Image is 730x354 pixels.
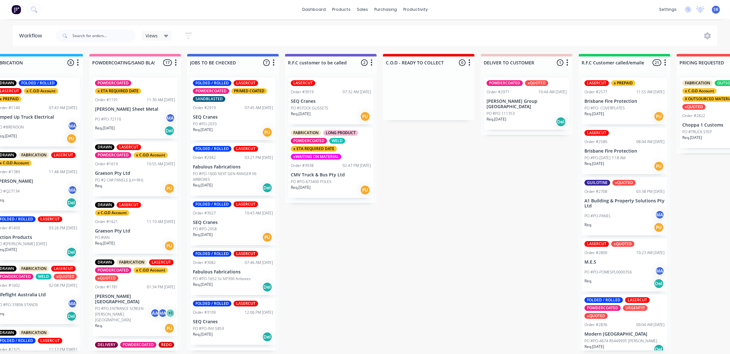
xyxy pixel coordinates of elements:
[164,241,174,251] div: PU
[147,284,175,290] div: 01:34 PM [DATE]
[68,121,77,131] div: MA
[49,283,77,288] div: 02:08 PM [DATE]
[92,200,178,254] div: DRAWNLASERCUTx C.O.D AccountOrder #162111:10 AM [DATE]Graeson Pty LtdPO #IANReq.[DATE]PU
[654,161,664,171] div: PU
[38,338,62,344] div: LASERCUT
[117,202,141,208] div: LASERCUT
[193,96,225,102] div: SANDBLASTED
[19,80,57,86] div: FOLDED / ROLLED
[133,152,168,158] div: x C.O.D Account
[193,269,273,275] p: Fabulous Fabrications
[329,138,345,144] div: WELD
[584,130,609,136] div: LASERCUT
[117,144,141,150] div: LASERCUT
[49,347,77,352] div: 12:17 PM [DATE]
[360,111,370,121] div: PU
[38,216,62,222] div: LASERCUT
[95,219,118,225] div: Order #1621
[193,88,229,94] div: POWDERCOATED
[51,152,76,158] div: LASERCUT
[487,89,509,95] div: Order #2971
[95,202,114,208] div: DRAWN
[19,32,45,40] div: Workflow
[291,172,371,178] p: CMV Truck & Bus Pty Ltd
[262,332,272,342] div: Del
[193,319,273,324] p: SEQ Cranes
[72,29,135,42] input: Search for orders...
[95,275,118,281] div: xQUOTED
[95,144,114,150] div: DRAWN
[190,248,276,295] div: FOLDED / ROLLEDLASERCUTOrder #308207:46 AM [DATE]Fabulous FabricationsPO #PO-1652 5x NP300 Airbox...
[611,241,634,247] div: xQUOTED
[584,111,604,117] p: Req. [DATE]
[193,326,224,331] p: PO #PO-INV-5859
[193,80,231,86] div: FOLDED / ROLLED
[584,198,665,209] p: A1 Building & Property Solutions Pty Ltd
[262,127,272,137] div: PU
[95,125,115,131] p: Req. [DATE]
[36,274,51,279] div: WELD
[291,138,327,144] div: POWDERCOATED
[66,311,77,321] div: Del
[146,32,158,39] span: Views
[234,301,258,306] div: LASERCUT
[193,164,273,170] p: Fabulous Fabrications
[95,80,131,86] div: POWDERCOATED
[193,105,216,111] div: Order #2919
[556,117,566,127] div: Del
[245,155,273,161] div: 03:21 PM [DATE]
[584,250,607,256] div: Order #2800
[654,111,664,121] div: PU
[193,115,273,120] p: SEQ Cranes
[245,260,273,265] div: 07:46 AM [DATE]
[584,222,592,228] p: Req.
[193,301,231,306] div: FOLDED / ROLLED
[245,210,273,216] div: 10:43 AM [DATE]
[95,306,150,323] p: PO #PO-ENTRANCE SCREEN [PERSON_NAME][GEOGRAPHIC_DATA]
[371,5,400,14] div: purchasing
[193,282,213,287] p: Req. [DATE]
[68,185,77,195] div: MA
[584,161,604,167] p: Req. [DATE]
[584,322,607,328] div: Order #2836
[11,5,21,14] img: Factory
[291,99,371,104] p: SEQ Cranes
[150,308,160,318] div: AA
[354,5,371,14] div: sales
[682,80,713,86] div: FABRICATION
[584,297,623,303] div: FOLDED / ROLLED
[95,342,118,348] div: DELIVERY
[682,104,706,110] div: xQUOTED
[193,182,213,188] p: Req. [DATE]
[655,210,665,220] div: MA
[582,78,667,124] div: LASERCUTx PREPAIDOrder #257711:55 AM [DATE]Brisbane Fire ProtectionPO #PO- COVERPLATESReq.[DATE]PU
[584,259,665,265] p: M.E.S
[538,89,567,95] div: 10:44 AM [DATE]
[193,226,217,232] p: PO #PO-2058
[117,259,147,265] div: FABRICATION
[582,239,667,292] div: LASERCUTxQUOTEDOrder #280010:23 AM [DATE]M.E.SPO #PO-POMESPL0000356MAReq.Del
[164,183,174,193] div: PU
[584,241,609,247] div: LASERCUT
[190,78,276,140] div: FOLDED / ROLLEDLASERCUTPOWDERCOATEDPRIMED COATEDSANDBLASTEDOrder #291907:45 AM [DATE]SEQ CranesPO...
[193,171,273,182] p: PO #PO-1600 NEXT GEN RANGER V6 AIRBOXES
[95,284,118,290] div: Order #1781
[584,105,625,111] p: PO #PO- COVERPLATES
[95,88,141,94] div: x ETA REQUIRED DATE
[95,107,175,112] p: [PERSON_NAME] Sheet Metal
[484,78,569,130] div: POWDERCOATEDxQUOTEDOrder #297110:44 AM [DATE][PERSON_NAME] Group [GEOGRAPHIC_DATA]PO #PO-111353Re...
[582,177,667,236] div: GUILOTINExQUOTEDOrder #270803:38 PM [DATE]A1 Building & Property Solutions Pty LtdPO #PO-PANELMAR...
[291,80,315,86] div: LASERCUT
[288,78,373,124] div: LASERCUTOrder #301907:32 AM [DATE]SEQ CranesPO #STOCK GUSSETSReq.[DATE]PU
[323,130,358,136] div: LONG PRODUCT
[95,259,114,265] div: DRAWN
[291,146,337,152] div: x ETA REQUIRED DATE
[66,198,77,208] div: Del
[234,201,258,207] div: LASERCUT
[288,128,373,198] div: FABRICATIONLONG PRODUCTPOWDERCOATEDWELDx ETA REQUIRED DATExWAITING ON MATERIALOrder #303802:47 PM...
[19,266,49,272] div: FABRICATION
[584,269,632,275] p: PO #PO-POMESPL0000356
[193,232,213,238] p: Req. [DATE]
[291,154,341,160] div: xWAITING ON MATERIAL
[193,310,216,315] div: Order #3109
